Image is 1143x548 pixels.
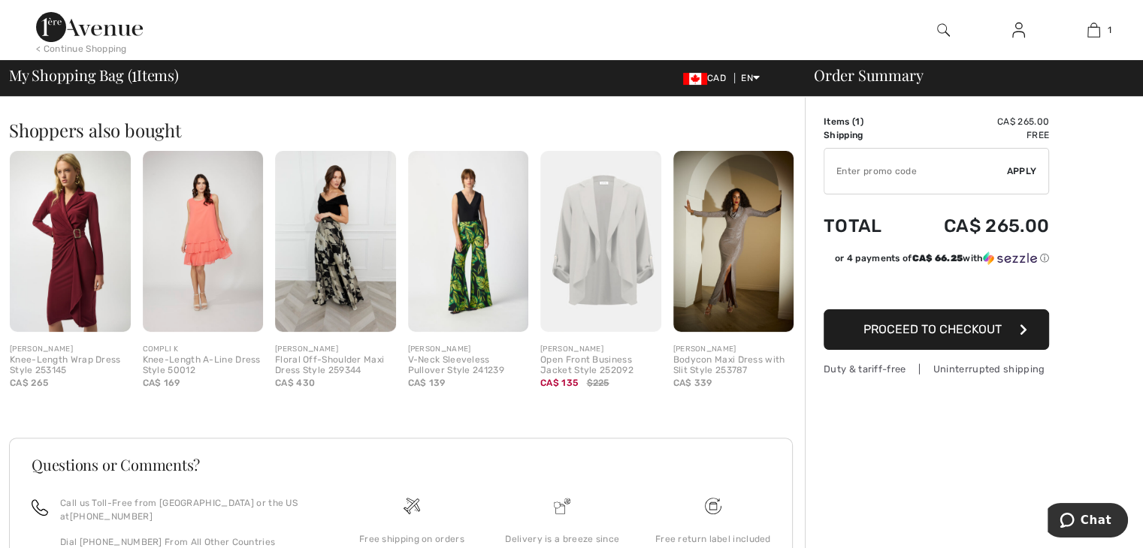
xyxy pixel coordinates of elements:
[904,200,1049,251] td: CA$ 265.00
[824,115,904,128] td: Items ( )
[10,378,48,388] span: CA$ 265
[824,149,1007,194] input: Promo code
[796,68,1134,83] div: Order Summary
[835,251,1049,265] div: or 4 payments of with
[673,151,794,332] img: Bodycon Maxi Dress with Slit Style 253787
[824,309,1049,350] button: Proceed to Checkout
[60,496,319,523] p: Call us Toll-Free from [GEOGRAPHIC_DATA] or the US at
[554,498,570,514] img: Delivery is a breeze since we pay the duties!
[143,378,180,388] span: CA$ 169
[586,376,609,390] span: $225
[70,511,153,522] a: [PHONE_NUMBER]
[741,73,760,83] span: EN
[912,253,963,263] span: CA$ 66.25
[1012,21,1025,39] img: My Info
[1048,503,1128,540] iframe: Opens a widget where you can chat to one of our agents
[143,355,264,376] div: Knee-Length A-Line Dress Style 50012
[408,378,446,388] span: CA$ 139
[540,355,661,376] div: Open Front Business Jacket Style 252092
[1087,21,1100,39] img: My Bag
[1000,21,1037,40] a: Sign In
[36,12,143,42] img: 1ère Avenue
[32,499,48,516] img: call
[10,355,131,376] div: Knee-Length Wrap Dress Style 253145
[10,151,131,332] img: Knee-Length Wrap Dress Style 253145
[824,128,904,142] td: Shipping
[143,344,264,355] div: COMPLI K
[275,151,396,332] img: Floral Off-Shoulder Maxi Dress Style 259344
[143,151,264,332] img: Knee-Length A-Line Dress Style 50012
[9,68,179,83] span: My Shopping Bag ( Items)
[540,344,661,355] div: [PERSON_NAME]
[824,362,1049,376] div: Duty & tariff-free | Uninterrupted shipping
[683,73,707,85] img: Canadian Dollar
[824,270,1049,304] iframe: PayPal-paypal
[937,21,950,39] img: search the website
[540,151,661,332] img: Open Front Business Jacket Style 252092
[408,151,529,332] img: V-Neck Sleeveless Pullover Style 241239
[673,378,712,388] span: CA$ 339
[10,344,131,355] div: [PERSON_NAME]
[132,64,137,83] span: 1
[1108,23,1111,37] span: 1
[404,498,420,514] img: Free shipping on orders over $99
[275,378,315,388] span: CA$ 430
[1007,164,1037,178] span: Apply
[904,115,1049,128] td: CA$ 265.00
[855,116,860,127] span: 1
[9,121,805,139] h2: Shoppers also bought
[824,200,904,251] td: Total
[705,498,721,514] img: Free shipping on orders over $99
[275,355,396,376] div: Floral Off-Shoulder Maxi Dress Style 259344
[408,344,529,355] div: [PERSON_NAME]
[32,457,770,472] h3: Questions or Comments?
[863,322,1002,336] span: Proceed to Checkout
[540,378,578,388] span: CA$ 135
[36,42,127,56] div: < Continue Shopping
[824,251,1049,270] div: or 4 payments ofCA$ 66.25withSezzle Click to learn more about Sezzle
[673,344,794,355] div: [PERSON_NAME]
[275,344,396,355] div: [PERSON_NAME]
[683,73,732,83] span: CAD
[408,355,529,376] div: V-Neck Sleeveless Pullover Style 241239
[983,251,1037,265] img: Sezzle
[673,355,794,376] div: Bodycon Maxi Dress with Slit Style 253787
[904,128,1049,142] td: Free
[1057,21,1130,39] a: 1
